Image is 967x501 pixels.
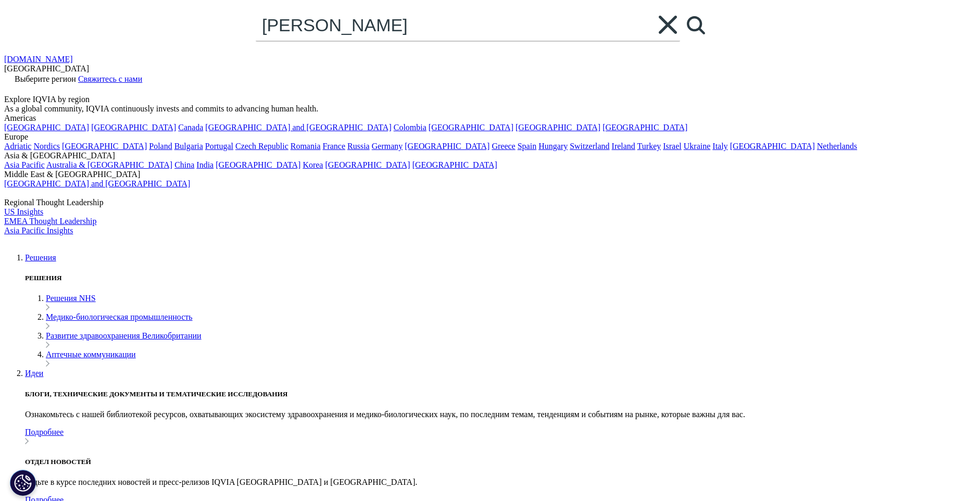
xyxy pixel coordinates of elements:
[25,428,64,436] font: Подробнее
[78,74,142,83] a: Свяжитесь с нами
[174,142,203,151] a: Bulgaria
[663,142,682,151] a: Israel
[25,458,963,466] h5: ОТДЕЛ НОВОСТЕЙ
[46,331,202,340] a: Развитие здравоохранения Великобритании
[659,16,677,34] svg: Ясный
[602,123,687,132] a: [GEOGRAPHIC_DATA]
[637,142,661,151] a: Turkey
[174,160,194,169] a: China
[205,142,233,151] a: Portugal
[612,142,635,151] a: Ireland
[4,104,963,114] div: As a global community, IQVIA continuously invests and commits to advancing human health.
[518,142,536,151] a: Spain
[46,294,96,303] a: Решения NHS
[655,9,680,34] div: Ясный
[4,217,96,226] a: EMEA Thought Leadership
[680,9,711,41] a: Search
[25,390,963,398] h5: БЛОГИ, ТЕХНИЧЕСКИЕ ДОКУМЕНТЫ И ТЕМАТИЧЕСКИЕ ИССЛЕДОВАНИЯ
[4,198,963,207] div: Regional Thought Leadership
[412,160,497,169] a: [GEOGRAPHIC_DATA]
[4,142,31,151] a: Adriatic
[372,142,403,151] a: Germany
[25,253,56,262] a: Решения
[25,369,43,378] a: Идеи
[4,95,963,104] div: Explore IQVIA by region
[429,123,513,132] a: [GEOGRAPHIC_DATA]
[291,142,321,151] a: Romania
[405,142,489,151] a: [GEOGRAPHIC_DATA]
[4,179,190,188] a: [GEOGRAPHIC_DATA] and [GEOGRAPHIC_DATA]
[205,123,391,132] a: [GEOGRAPHIC_DATA] and [GEOGRAPHIC_DATA]
[687,16,705,34] svg: Search
[15,74,76,83] span: Выберите регион
[4,226,73,235] a: Asia Pacific Insights
[33,142,60,151] a: Nordics
[323,142,346,151] a: France
[25,478,963,487] p: Будьте в курсе последних новостей и пресс-релизов IQVIA [GEOGRAPHIC_DATA] и [GEOGRAPHIC_DATA].
[570,142,609,151] a: Switzerland
[46,312,193,321] a: Медико-биологическая промышленность
[256,9,650,41] input: Искать
[91,123,176,132] a: [GEOGRAPHIC_DATA]
[730,142,815,151] a: [GEOGRAPHIC_DATA]
[4,114,963,123] div: Americas
[684,142,711,151] a: Ukraine
[516,123,600,132] a: [GEOGRAPHIC_DATA]
[235,142,288,151] a: Czech Republic
[216,160,300,169] a: [GEOGRAPHIC_DATA]
[538,142,568,151] a: Hungary
[196,160,214,169] a: India
[62,142,147,151] a: [GEOGRAPHIC_DATA]
[10,470,36,496] button: Настройки файлов cookie
[4,170,963,179] div: Middle East & [GEOGRAPHIC_DATA]
[712,142,727,151] a: Italy
[4,207,43,216] a: US Insights
[4,55,73,64] a: [DOMAIN_NAME]
[46,350,136,359] a: Аптечные коммуникации
[4,132,963,142] div: Europe
[325,160,410,169] a: [GEOGRAPHIC_DATA]
[303,160,323,169] a: Korea
[25,274,963,282] h5: РЕШЕНИЯ
[492,142,515,151] a: Greece
[25,428,963,446] a: Подробнее
[149,142,172,151] a: Poland
[347,142,370,151] a: Russia
[46,160,172,169] a: Australia & [GEOGRAPHIC_DATA]
[25,410,963,419] p: Ознакомьтесь с нашей библиотекой ресурсов, охватывающих экосистему здравоохранения и медико-биоло...
[394,123,426,132] a: Colombia
[4,160,45,169] a: Asia Pacific
[4,64,963,73] div: [GEOGRAPHIC_DATA]
[178,123,203,132] a: Canada
[4,123,89,132] a: [GEOGRAPHIC_DATA]
[4,151,963,160] div: Asia & [GEOGRAPHIC_DATA]
[817,142,857,151] a: Netherlands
